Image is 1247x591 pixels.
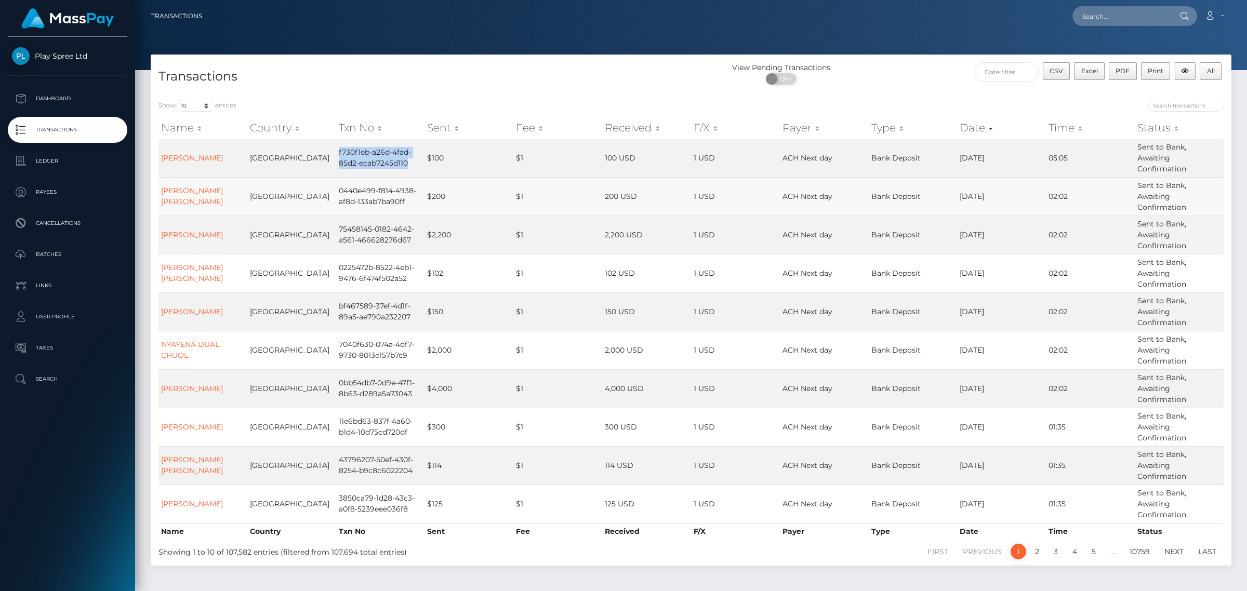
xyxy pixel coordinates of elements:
[247,369,336,408] td: [GEOGRAPHIC_DATA]
[12,216,123,231] p: Cancellations
[161,384,223,393] a: [PERSON_NAME]
[513,446,602,485] td: $1
[869,485,958,523] td: Bank Deposit
[602,446,691,485] td: 114 USD
[161,307,223,316] a: [PERSON_NAME]
[8,304,127,330] a: User Profile
[957,369,1046,408] td: [DATE]
[424,254,513,292] td: $102
[424,485,513,523] td: $125
[1086,544,1102,559] a: 5
[1124,544,1156,559] a: 10759
[158,523,247,540] th: Name
[336,369,425,408] td: 0bb54db7-0d9e-47f1-8b63-d289a5a73043
[336,177,425,216] td: 0440e499-f814-4938-af8d-133ab7ba90ff
[424,177,513,216] td: $200
[424,292,513,331] td: $150
[151,5,202,27] a: Transactions
[1192,544,1222,559] a: Last
[8,51,127,61] span: Play Spree Ltd
[336,523,425,540] th: Txn No
[957,216,1046,254] td: [DATE]
[602,408,691,446] td: 300 USD
[513,177,602,216] td: $1
[424,139,513,177] td: $100
[247,523,336,540] th: Country
[691,254,780,292] td: 1 USD
[424,446,513,485] td: $114
[691,331,780,369] td: 1 USD
[161,263,223,283] a: [PERSON_NAME] [PERSON_NAME]
[161,153,223,163] a: [PERSON_NAME]
[869,331,958,369] td: Bank Deposit
[1207,67,1215,75] span: All
[691,369,780,408] td: 1 USD
[957,523,1046,540] th: Date
[8,117,127,143] a: Transactions
[1046,177,1135,216] td: 02:02
[691,408,780,446] td: 1 USD
[1200,62,1222,80] button: All
[957,254,1046,292] td: [DATE]
[975,62,1039,82] input: Date filter
[602,523,691,540] th: Received
[782,461,832,470] span: ACH Next day
[12,153,123,169] p: Ledger
[691,139,780,177] td: 1 USD
[957,485,1046,523] td: [DATE]
[602,177,691,216] td: 200 USD
[161,340,219,360] a: NYAYENA DUAL CHUOL
[869,177,958,216] td: Bank Deposit
[513,523,602,540] th: Fee
[247,254,336,292] td: [GEOGRAPHIC_DATA]
[869,369,958,408] td: Bank Deposit
[602,139,691,177] td: 100 USD
[336,139,425,177] td: f730f1eb-a26d-4fad-85d2-ecab7245d110
[12,340,123,356] p: Taxes
[782,345,832,355] span: ACH Next day
[12,91,123,106] p: Dashboard
[336,254,425,292] td: 0225472b-8522-4eb1-9476-6f474f502a52
[247,292,336,331] td: [GEOGRAPHIC_DATA]
[869,292,958,331] td: Bank Deposit
[869,254,958,292] td: Bank Deposit
[1046,331,1135,369] td: 02:02
[12,247,123,262] p: Batches
[158,117,247,138] th: Name: activate to sort column ascending
[780,117,869,138] th: Payer: activate to sort column ascending
[424,117,513,138] th: Sent: activate to sort column ascending
[1135,216,1224,254] td: Sent to Bank, Awaiting Confirmation
[1159,544,1189,559] a: Next
[1011,544,1026,559] a: 1
[336,117,425,138] th: Txn No: activate to sort column ascending
[513,117,602,138] th: Fee: activate to sort column ascending
[1046,254,1135,292] td: 02:02
[1148,100,1224,112] input: Search transactions
[1067,544,1083,559] a: 4
[158,543,593,558] div: Showing 1 to 10 of 107,582 entries (filtered from 107,694 total entries)
[602,216,691,254] td: 2,200 USD
[8,148,127,174] a: Ledger
[247,216,336,254] td: [GEOGRAPHIC_DATA]
[1046,117,1135,138] th: Time: activate to sort column ascending
[1135,177,1224,216] td: Sent to Bank, Awaiting Confirmation
[8,86,127,112] a: Dashboard
[602,369,691,408] td: 4,000 USD
[782,153,832,163] span: ACH Next day
[780,523,869,540] th: Payer
[869,523,958,540] th: Type
[1141,62,1171,80] button: Print
[8,179,127,205] a: Payees
[1043,62,1070,80] button: CSV
[424,331,513,369] td: $2,000
[8,210,127,236] a: Cancellations
[1109,62,1137,80] button: PDF
[12,309,123,325] p: User Profile
[1046,216,1135,254] td: 02:02
[957,331,1046,369] td: [DATE]
[161,186,223,206] a: [PERSON_NAME] [PERSON_NAME]
[336,216,425,254] td: 75458145-0182-4642-a561-466628276d67
[1050,67,1063,75] span: CSV
[691,523,780,540] th: F/X
[602,331,691,369] td: 2,000 USD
